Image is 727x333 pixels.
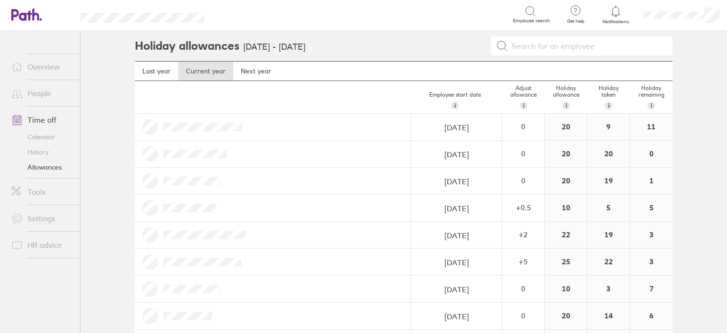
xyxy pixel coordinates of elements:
[545,168,587,194] div: 20
[408,88,502,113] div: Employee start date
[587,303,629,329] div: 14
[630,222,673,248] div: 3
[503,203,544,212] div: + 0.5
[630,303,673,329] div: 6
[4,182,80,201] a: Tools
[587,195,629,221] div: 5
[503,230,544,239] div: + 2
[233,62,279,81] a: Next year
[587,249,629,275] div: 22
[630,195,673,221] div: 5
[545,222,587,248] div: 22
[545,141,587,167] div: 20
[587,81,630,113] div: Holiday taken
[503,149,544,158] div: 0
[587,168,629,194] div: 19
[545,303,587,329] div: 20
[630,168,673,194] div: 1
[566,102,567,109] span: i
[4,144,80,160] a: History
[412,222,501,249] input: dd/mm/yyyy
[503,257,544,266] div: + 5
[545,249,587,275] div: 25
[587,141,629,167] div: 20
[630,141,673,167] div: 0
[560,18,591,24] span: Get help
[601,5,631,25] a: Notifications
[587,222,629,248] div: 19
[608,102,610,109] span: i
[454,102,456,109] span: i
[412,303,501,330] input: dd/mm/yyyy
[230,10,254,18] div: Search
[503,122,544,131] div: 0
[4,160,80,175] a: Allowances
[630,276,673,302] div: 7
[545,276,587,302] div: 10
[651,102,652,109] span: i
[4,129,80,144] a: Calendar
[545,114,587,140] div: 20
[412,168,501,195] input: dd/mm/yyyy
[587,276,629,302] div: 3
[630,81,673,113] div: Holiday remaining
[4,110,80,129] a: Time off
[545,195,587,221] div: 10
[412,141,501,168] input: dd/mm/yyyy
[503,311,544,320] div: 0
[4,235,80,254] a: HR advice
[243,42,305,52] h3: [DATE] - [DATE]
[601,19,631,25] span: Notifications
[135,62,178,81] a: Last year
[503,176,544,185] div: 0
[178,62,233,81] a: Current year
[412,249,501,276] input: dd/mm/yyyy
[502,81,545,113] div: Adjust allowance
[630,114,673,140] div: 11
[412,195,501,222] input: dd/mm/yyyy
[4,57,80,76] a: Overview
[412,276,501,303] input: dd/mm/yyyy
[508,37,667,55] input: Search for an employee
[412,114,501,141] input: dd/mm/yyyy
[503,284,544,293] div: 0
[630,249,673,275] div: 3
[513,18,550,24] span: Employee search
[4,209,80,228] a: Settings
[587,114,629,140] div: 9
[4,84,80,103] a: People
[523,102,524,109] span: i
[135,31,239,61] h2: Holiday allowances
[545,81,587,113] div: Holiday allowance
